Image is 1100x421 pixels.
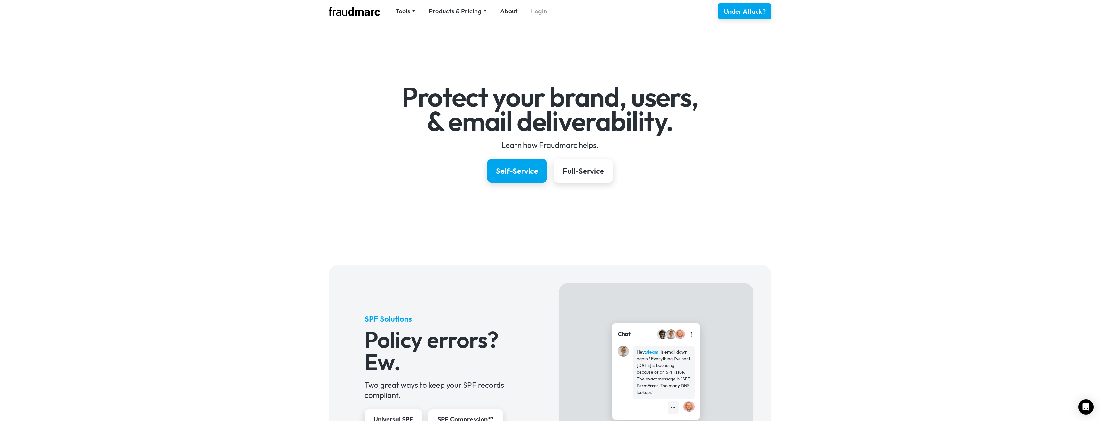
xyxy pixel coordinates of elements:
[563,166,604,176] div: Full-Service
[429,7,487,16] div: Products & Pricing
[365,328,523,373] h3: Policy errors? Ew.
[365,85,736,133] h1: Protect your brand, users, & email deliverability.
[365,314,523,324] h5: SPF Solutions
[500,7,518,16] a: About
[637,349,691,396] div: Hey , is email down again? Everything I've sent [DATE] is bouncing because of an SPF issue. The e...
[396,7,410,16] div: Tools
[645,349,658,355] strong: @team
[554,159,613,183] a: Full-Service
[487,159,547,183] a: Self-Service
[365,380,523,400] div: Two great ways to keep your SPF records compliant.
[365,140,736,150] div: Learn how Fraudmarc helps.
[618,330,631,338] div: Chat
[724,7,766,16] div: Under Attack?
[1078,399,1094,415] div: Open Intercom Messenger
[496,166,538,176] div: Self-Service
[671,404,676,411] div: •••
[429,7,482,16] div: Products & Pricing
[396,7,415,16] div: Tools
[718,3,771,19] a: Under Attack?
[531,7,547,16] a: Login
